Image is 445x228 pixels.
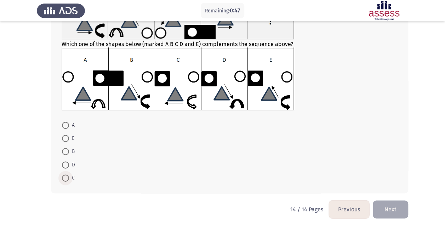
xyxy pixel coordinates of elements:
span: B [69,147,75,156]
span: C [69,174,75,182]
button: load next page [373,200,408,218]
p: 14 / 14 Pages [290,206,323,213]
p: Remaining: [205,6,240,15]
img: UkFYYV8wODFfQi5wbmcxNjkxMzIzOTA4NDc5.png [62,47,294,110]
span: D [69,161,75,169]
span: 0:47 [230,7,240,14]
img: Assessment logo of ASSESS Focus 4 Module Assessment (EN/AR) (Advanced - IB) [360,1,408,21]
img: Assess Talent Management logo [37,1,85,21]
span: A [69,121,75,130]
button: load previous page [329,200,369,218]
span: E [69,134,74,143]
